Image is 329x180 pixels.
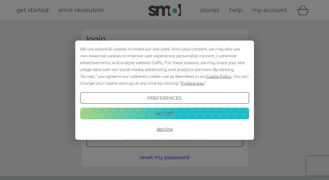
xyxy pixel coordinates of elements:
div: We use essential cookies to make our site work. With your consent, we may also use non-essential ... [80,45,249,86]
button: Accept [80,108,249,119]
button: Preferences [80,92,249,104]
button: Decline [80,123,249,135]
span: Preferences [181,80,204,85]
span: Cookie Policy [206,74,232,78]
div: Cookie Consent Prompt [75,40,254,140]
